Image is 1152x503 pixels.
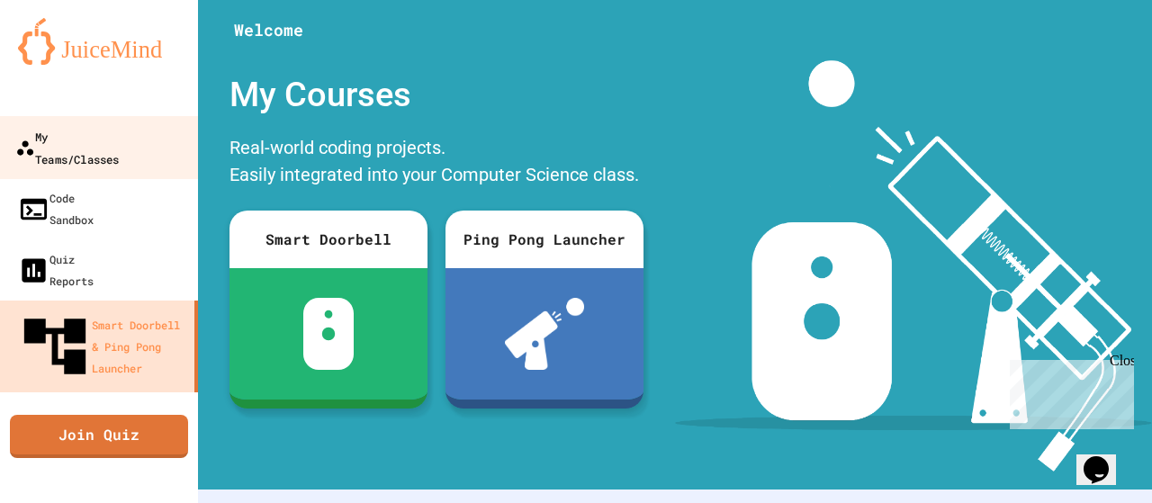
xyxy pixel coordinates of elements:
div: My Courses [220,60,652,130]
img: sdb-white.svg [303,298,355,370]
div: Chat with us now!Close [7,7,124,114]
div: Smart Doorbell [229,211,427,268]
div: Code Sandbox [18,187,94,230]
iframe: chat widget [1076,431,1134,485]
div: Ping Pong Launcher [445,211,643,268]
div: Smart Doorbell & Ping Pong Launcher [18,310,187,383]
div: Quiz Reports [18,248,94,292]
iframe: chat widget [1003,353,1134,429]
div: Real-world coding projects. Easily integrated into your Computer Science class. [220,130,652,197]
a: Join Quiz [10,415,188,458]
img: ppl-with-ball.png [505,298,585,370]
img: logo-orange.svg [18,18,180,65]
div: My Teams/Classes [15,125,119,169]
img: banner-image-my-projects.png [675,60,1152,472]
